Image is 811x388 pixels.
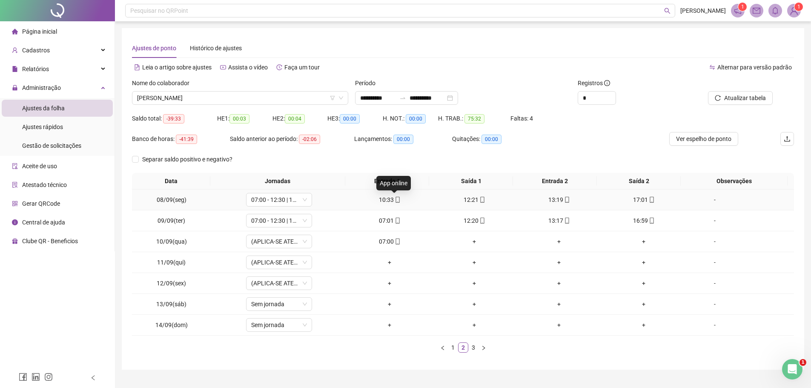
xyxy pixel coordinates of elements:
[12,238,18,244] span: gift
[251,193,307,206] span: 07:00 - 12:30 | 13:30 - 17:00
[163,114,184,124] span: -39:33
[251,256,307,269] span: (APLICA-SE ATESTADO)
[302,239,307,244] span: down
[327,114,383,124] div: HE 3:
[715,95,721,101] span: reload
[436,299,513,309] div: +
[438,342,448,353] button: left
[229,114,249,124] span: 00:03
[340,114,360,124] span: 00:00
[302,260,307,265] span: down
[438,114,510,124] div: H. TRAB.:
[251,298,307,310] span: Sem jornada
[137,92,343,104] span: ROSEANE VILELA ROCHA CARDOSO
[520,320,598,330] div: +
[452,134,535,144] div: Quitações:
[604,80,610,86] span: info-circle
[436,320,513,330] div: +
[251,319,307,331] span: Sem jornada
[479,197,485,203] span: mobile
[399,95,406,101] span: to
[155,322,188,328] span: 14/09(dom)
[690,299,740,309] div: -
[690,216,740,225] div: -
[12,182,18,188] span: solution
[648,218,655,224] span: mobile
[563,197,570,203] span: mobile
[251,214,307,227] span: 07:00 - 12:30 | 13:30 - 17:00
[276,64,282,70] span: history
[351,195,429,204] div: 10:33
[738,3,747,11] sup: 1
[605,320,683,330] div: +
[394,218,401,224] span: mobile
[605,299,683,309] div: +
[354,134,452,144] div: Lançamentos:
[468,342,479,353] li: 3
[22,163,57,170] span: Aceite de uso
[393,135,413,144] span: 00:00
[176,135,197,144] span: -41:39
[578,78,610,88] span: Registros
[724,93,766,103] span: Atualizar tabela
[22,181,67,188] span: Atestado técnico
[669,132,738,146] button: Ver espelho de ponto
[782,359,802,379] iframe: Intercom live chat
[481,345,486,351] span: right
[605,237,683,246] div: +
[284,64,320,71] span: Faça um tour
[448,342,458,353] li: 1
[12,201,18,207] span: qrcode
[132,114,217,124] div: Saldo total:
[605,216,683,225] div: 16:59
[156,238,187,245] span: 10/09(qua)
[217,114,272,124] div: HE 1:
[22,28,57,35] span: Página inicial
[355,78,381,88] label: Período
[771,7,779,14] span: bell
[22,84,61,91] span: Administração
[302,322,307,328] span: down
[22,47,50,54] span: Cadastros
[272,114,328,124] div: HE 2:
[800,359,806,366] span: 1
[684,176,784,186] span: Observações
[797,4,800,10] span: 1
[448,343,458,352] a: 1
[351,299,429,309] div: +
[302,197,307,202] span: down
[399,95,406,101] span: swap-right
[510,115,533,122] span: Faltas: 4
[597,173,681,190] th: Saída 2
[690,320,740,330] div: -
[220,64,226,70] span: youtube
[680,6,726,15] span: [PERSON_NAME]
[285,114,305,124] span: 00:04
[22,66,49,72] span: Relatórios
[32,373,40,381] span: linkedin
[479,342,489,353] li: Próxima página
[156,301,186,308] span: 13/09(sáb)
[513,173,597,190] th: Entrada 2
[520,258,598,267] div: +
[436,195,513,204] div: 12:21
[134,64,140,70] span: file-text
[436,279,513,288] div: +
[520,299,598,309] div: +
[210,173,345,190] th: Jornadas
[784,135,791,142] span: upload
[440,345,445,351] span: left
[690,279,740,288] div: -
[22,142,81,149] span: Gestão de solicitações
[605,195,683,204] div: 17:01
[22,238,78,244] span: Clube QR - Beneficios
[741,4,744,10] span: 1
[520,216,598,225] div: 13:17
[12,219,18,225] span: info-circle
[676,134,731,144] span: Ver espelho de ponto
[709,64,715,70] span: swap
[12,29,18,34] span: home
[330,95,335,101] span: filter
[520,237,598,246] div: +
[12,163,18,169] span: audit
